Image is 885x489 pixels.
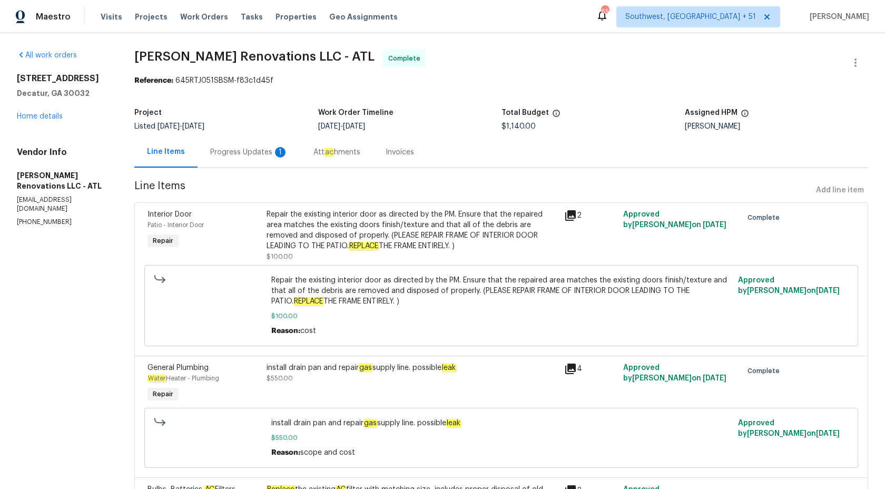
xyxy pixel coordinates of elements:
[147,375,219,382] span: Heater - Plumbing
[134,50,375,63] span: [PERSON_NAME] Renovations LLC - ATL
[241,13,263,21] span: Tasks
[318,109,394,116] h5: Work Order Timeline
[147,222,204,228] span: Patio - Interior Door
[805,12,869,22] span: [PERSON_NAME]
[271,311,732,321] span: $100.00
[738,419,840,437] span: Approved by [PERSON_NAME] on
[271,327,300,335] span: Reason:
[703,221,726,229] span: [DATE]
[564,209,617,222] div: 2
[17,52,77,59] a: All work orders
[149,389,178,399] span: Repair
[318,123,340,130] span: [DATE]
[17,147,109,158] h4: Vendor Info
[363,419,377,427] em: gas
[685,109,737,116] h5: Assigned HPM
[318,123,365,130] span: -
[501,123,536,130] span: $1,140.00
[147,146,185,157] div: Line Items
[267,363,557,373] div: install drain pan and repair supply line. possible
[324,148,334,157] em: ac
[564,363,617,375] div: 4
[601,6,608,17] div: 656
[329,12,398,22] span: Geo Assignments
[210,147,288,158] div: Progress Updates
[386,147,414,158] div: Invoices
[147,375,166,382] em: Water
[816,287,840,295] span: [DATE]
[271,449,300,456] span: Reason:
[552,109,560,123] span: The total cost of line items that have been proposed by Opendoor. This sum includes line items th...
[441,364,456,372] em: leak
[623,211,726,229] span: Approved by [PERSON_NAME] on
[271,433,732,443] span: $550.00
[267,375,293,382] span: $550.00
[17,218,109,227] p: [PHONE_NUMBER]
[134,77,173,84] b: Reference:
[134,123,204,130] span: Listed
[135,12,168,22] span: Projects
[349,242,379,250] em: REPLACE
[816,430,840,437] span: [DATE]
[343,123,365,130] span: [DATE]
[741,109,749,123] span: The hpm assigned to this work order.
[748,212,784,223] span: Complete
[625,12,756,22] span: Southwest, [GEOGRAPHIC_DATA] + 51
[276,12,317,22] span: Properties
[17,73,109,84] h2: [STREET_ADDRESS]
[36,12,71,22] span: Maestro
[158,123,180,130] span: [DATE]
[703,375,726,382] span: [DATE]
[275,147,286,158] div: 1
[388,53,425,64] span: Complete
[180,12,228,22] span: Work Orders
[17,170,109,191] h5: [PERSON_NAME] Renovations LLC - ATL
[149,236,178,246] span: Repair
[147,211,192,218] span: Interior Door
[501,109,549,116] h5: Total Budget
[738,277,840,295] span: Approved by [PERSON_NAME] on
[623,364,726,382] span: Approved by [PERSON_NAME] on
[300,449,355,456] span: scope and cost
[313,147,360,158] div: Att hments
[182,123,204,130] span: [DATE]
[359,364,372,372] em: gas
[685,123,868,130] div: [PERSON_NAME]
[101,12,122,22] span: Visits
[271,275,732,307] span: Repair the existing interior door as directed by the PM. Ensure that the repaired area matches th...
[158,123,204,130] span: -
[17,88,109,99] h5: Decatur, GA 30032
[293,297,323,306] em: REPLACE
[17,195,109,213] p: [EMAIL_ADDRESS][DOMAIN_NAME]
[446,419,461,427] em: leak
[17,113,63,120] a: Home details
[271,418,732,428] span: install drain pan and repair supply line. possible
[134,75,868,86] div: 645RTJ051SBSM-f83c1d45f
[748,366,784,376] span: Complete
[134,109,162,116] h5: Project
[134,181,812,200] span: Line Items
[267,253,293,260] span: $100.00
[300,327,316,335] span: cost
[267,209,557,251] div: Repair the existing interior door as directed by the PM. Ensure that the repaired area matches th...
[147,364,209,371] span: General Plumbing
